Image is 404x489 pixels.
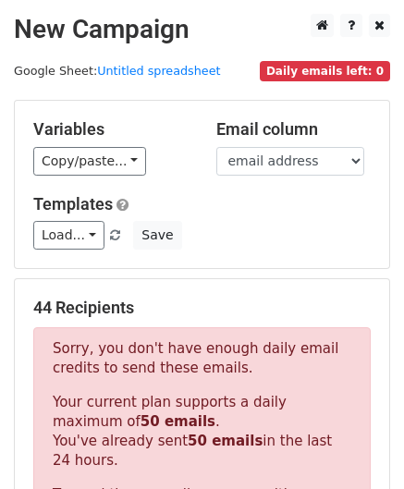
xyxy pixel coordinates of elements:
strong: 50 emails [141,413,215,430]
h5: 44 Recipients [33,298,371,318]
a: Untitled spreadsheet [97,64,220,78]
small: Google Sheet: [14,64,221,78]
span: Daily emails left: 0 [260,61,390,81]
h2: New Campaign [14,14,390,45]
a: Load... [33,221,104,250]
iframe: Chat Widget [312,400,404,489]
strong: 50 emails [188,433,263,449]
a: Copy/paste... [33,147,146,176]
a: Templates [33,194,113,214]
h5: Email column [216,119,372,140]
button: Save [133,221,181,250]
h5: Variables [33,119,189,140]
a: Daily emails left: 0 [260,64,390,78]
p: Your current plan supports a daily maximum of . You've already sent in the last 24 hours. [53,393,351,471]
p: Sorry, you don't have enough daily email credits to send these emails. [53,339,351,378]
